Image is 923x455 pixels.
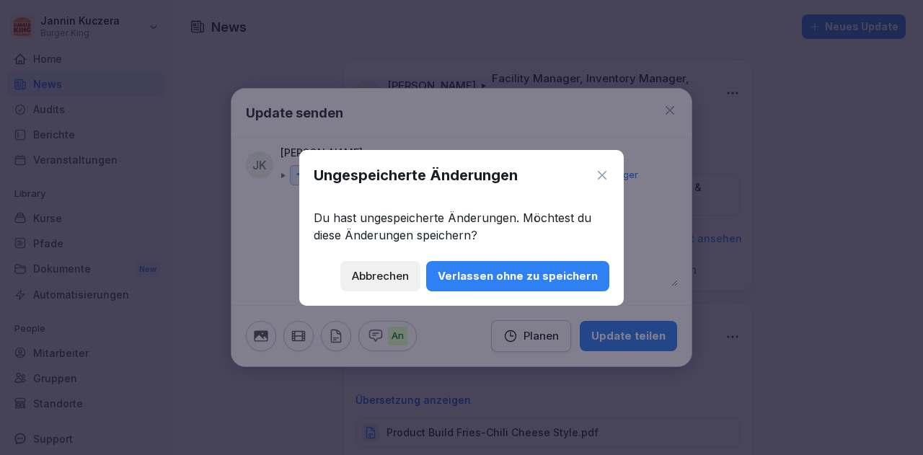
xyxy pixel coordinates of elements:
h1: Ungespeicherte Änderungen [314,164,518,186]
button: Abbrechen [340,261,420,291]
div: Verlassen ohne zu speichern [438,268,598,284]
button: Verlassen ohne zu speichern [426,261,609,291]
div: Abbrechen [352,268,409,284]
p: Du hast ungespeicherte Änderungen. Möchtest du diese Änderungen speichern? [314,209,609,244]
